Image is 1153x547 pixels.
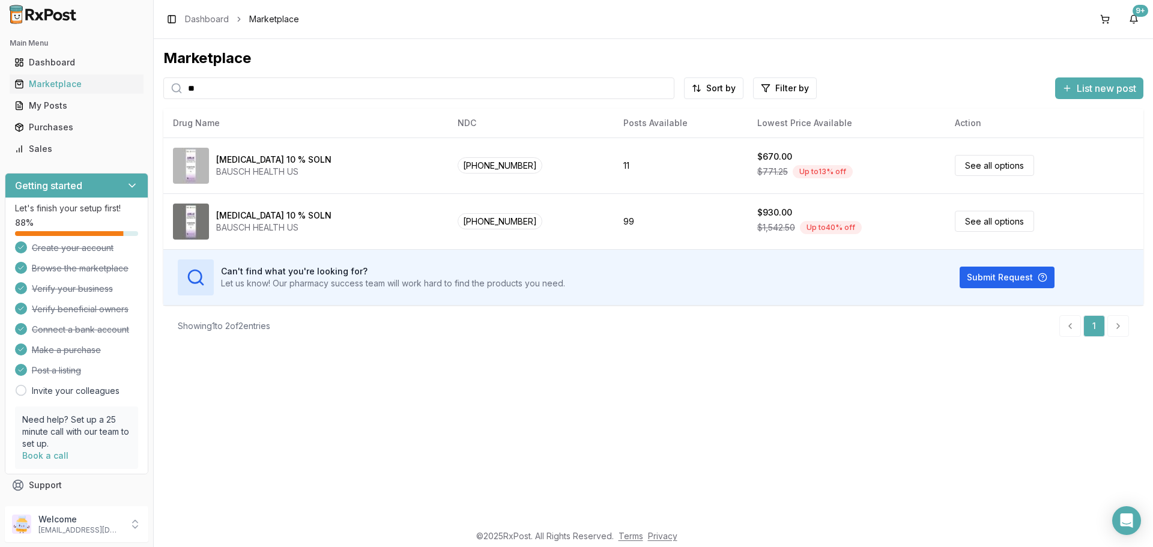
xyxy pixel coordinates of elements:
[448,109,614,138] th: NDC
[458,213,542,229] span: [PHONE_NUMBER]
[1083,315,1105,337] a: 1
[32,344,101,356] span: Make a purchase
[14,78,139,90] div: Marketplace
[10,52,144,73] a: Dashboard
[5,118,148,137] button: Purchases
[10,73,144,95] a: Marketplace
[5,474,148,496] button: Support
[1124,10,1143,29] button: 9+
[32,364,81,376] span: Post a listing
[955,211,1034,232] a: See all options
[757,151,792,163] div: $670.00
[748,109,946,138] th: Lowest Price Available
[14,100,139,112] div: My Posts
[10,95,144,116] a: My Posts
[22,450,68,461] a: Book a call
[757,166,788,178] span: $771.25
[5,53,148,72] button: Dashboard
[753,77,817,99] button: Filter by
[614,109,747,138] th: Posts Available
[614,138,747,193] td: 11
[5,96,148,115] button: My Posts
[955,155,1034,176] a: See all options
[5,496,148,518] button: Feedback
[1112,506,1141,535] div: Open Intercom Messenger
[5,74,148,94] button: Marketplace
[216,222,331,234] div: BAUSCH HEALTH US
[173,204,209,240] img: Jublia 10 % SOLN
[216,154,331,166] div: [MEDICAL_DATA] 10 % SOLN
[15,217,34,229] span: 88 %
[32,242,113,254] span: Create your account
[221,277,565,289] p: Let us know! Our pharmacy success team will work hard to find the products you need.
[32,385,120,397] a: Invite your colleagues
[793,165,853,178] div: Up to 13 % off
[216,166,331,178] div: BAUSCH HEALTH US
[15,202,138,214] p: Let's finish your setup first!
[10,116,144,138] a: Purchases
[775,82,809,94] span: Filter by
[757,222,795,234] span: $1,542.50
[960,267,1055,288] button: Submit Request
[14,143,139,155] div: Sales
[221,265,565,277] h3: Can't find what you're looking for?
[706,82,736,94] span: Sort by
[32,303,129,315] span: Verify beneficial owners
[1055,83,1143,95] a: List new post
[32,324,129,336] span: Connect a bank account
[10,138,144,160] a: Sales
[5,139,148,159] button: Sales
[648,531,677,541] a: Privacy
[22,414,131,450] p: Need help? Set up a 25 minute call with our team to set up.
[10,38,144,48] h2: Main Menu
[1055,77,1143,99] button: List new post
[1077,81,1136,95] span: List new post
[32,283,113,295] span: Verify your business
[163,109,448,138] th: Drug Name
[38,513,122,525] p: Welcome
[32,262,129,274] span: Browse the marketplace
[458,157,542,174] span: [PHONE_NUMBER]
[15,178,82,193] h3: Getting started
[1059,315,1129,337] nav: pagination
[14,56,139,68] div: Dashboard
[5,5,82,24] img: RxPost Logo
[185,13,229,25] a: Dashboard
[614,193,747,249] td: 99
[173,148,209,184] img: Jublia 10 % SOLN
[185,13,299,25] nav: breadcrumb
[757,207,792,219] div: $930.00
[178,320,270,332] div: Showing 1 to 2 of 2 entries
[249,13,299,25] span: Marketplace
[619,531,643,541] a: Terms
[684,77,743,99] button: Sort by
[14,121,139,133] div: Purchases
[800,221,862,234] div: Up to 40 % off
[12,515,31,534] img: User avatar
[163,49,1143,68] div: Marketplace
[1133,5,1148,17] div: 9+
[38,525,122,535] p: [EMAIL_ADDRESS][DOMAIN_NAME]
[945,109,1143,138] th: Action
[29,501,70,513] span: Feedback
[216,210,331,222] div: [MEDICAL_DATA] 10 % SOLN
